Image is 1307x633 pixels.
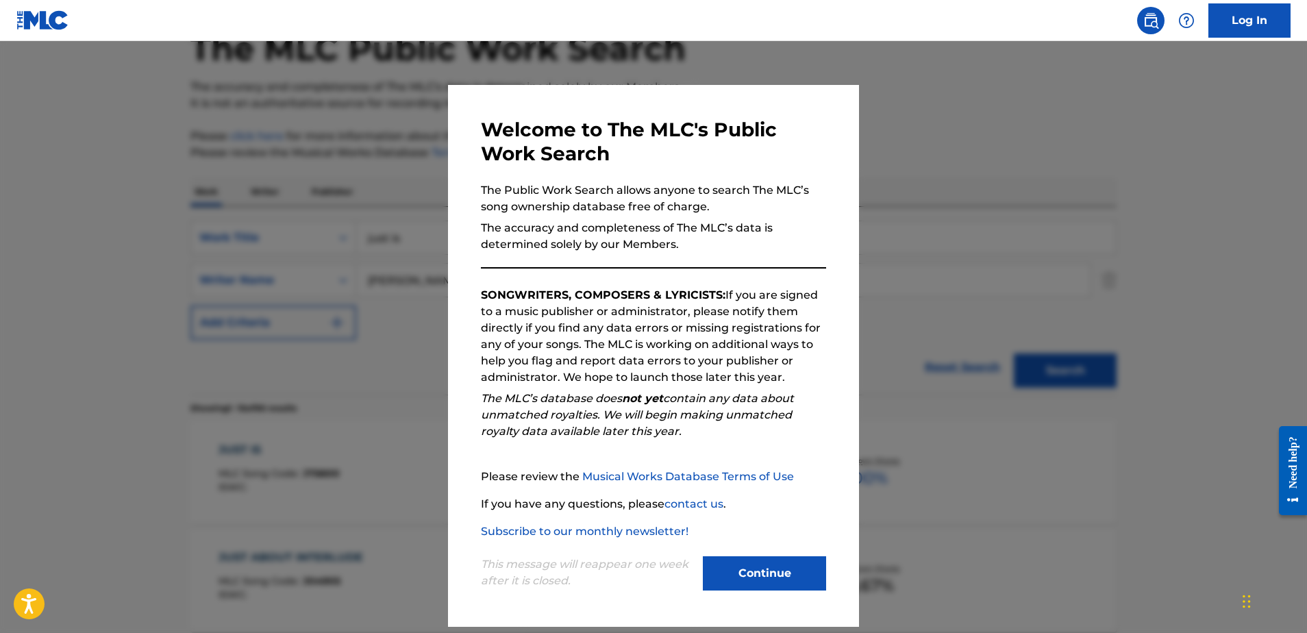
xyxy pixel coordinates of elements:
[582,470,794,483] a: Musical Works Database Terms of Use
[481,287,826,386] p: If you are signed to a music publisher or administrator, please notify them directly if you find ...
[703,556,826,591] button: Continue
[1137,7,1165,34] a: Public Search
[481,182,826,215] p: The Public Work Search allows anyone to search The MLC’s song ownership database free of charge.
[481,469,826,485] p: Please review the
[1243,581,1251,622] div: Drag
[1269,412,1307,530] iframe: Resource Center
[481,392,794,438] em: The MLC’s database does contain any data about unmatched royalties. We will begin making unmatche...
[481,496,826,512] p: If you have any questions, please .
[481,220,826,253] p: The accuracy and completeness of The MLC’s data is determined solely by our Members.
[481,288,725,301] strong: SONGWRITERS, COMPOSERS & LYRICISTS:
[1143,12,1159,29] img: search
[481,118,826,166] h3: Welcome to The MLC's Public Work Search
[622,392,663,405] strong: not yet
[1173,7,1200,34] div: Help
[481,556,695,589] p: This message will reappear one week after it is closed.
[1178,12,1195,29] img: help
[16,10,69,30] img: MLC Logo
[664,497,723,510] a: contact us
[1208,3,1291,38] a: Log In
[481,525,688,538] a: Subscribe to our monthly newsletter!
[1238,567,1307,633] iframe: Chat Widget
